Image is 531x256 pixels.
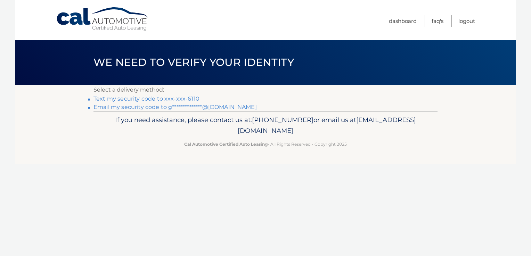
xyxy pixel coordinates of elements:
[389,15,417,27] a: Dashboard
[93,95,199,102] a: Text my security code to xxx-xxx-6110
[98,140,433,148] p: - All Rights Reserved - Copyright 2025
[93,56,294,69] span: We need to verify your identity
[98,114,433,137] p: If you need assistance, please contact us at: or email us at
[184,142,268,147] strong: Cal Automotive Certified Auto Leasing
[458,15,475,27] a: Logout
[93,85,438,95] p: Select a delivery method:
[252,116,313,124] span: [PHONE_NUMBER]
[56,7,150,32] a: Cal Automotive
[432,15,443,27] a: FAQ's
